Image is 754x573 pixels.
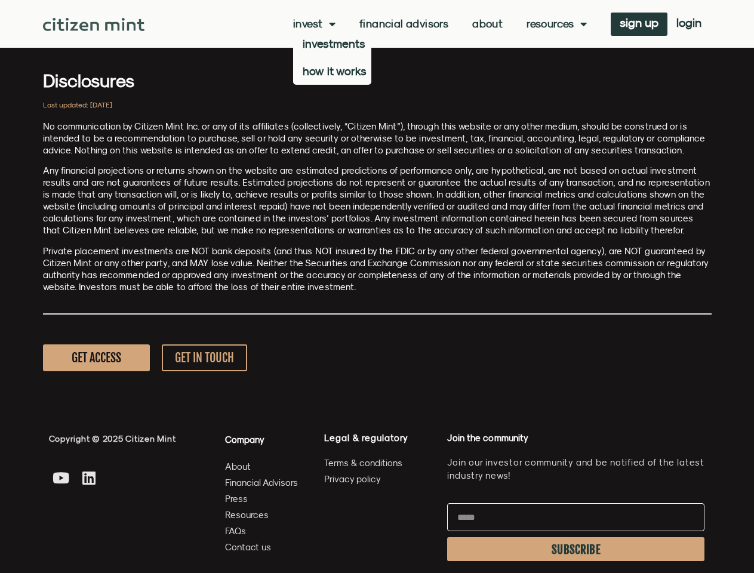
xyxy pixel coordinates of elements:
a: Press [225,491,298,506]
a: About [225,459,298,474]
span: GET IN TOUCH [175,350,234,365]
span: FAQs [225,523,246,538]
a: GET IN TOUCH [162,344,247,371]
nav: Menu [293,18,587,30]
a: About [472,18,503,30]
span: Privacy policy [324,472,381,486]
a: Financial Advisors [359,18,448,30]
span: Terms & conditions [324,455,402,470]
a: Financial Advisors [225,475,298,490]
a: Resources [225,507,298,522]
span: Financial Advisors [225,475,298,490]
p: Any financial projections or returns shown on the website are estimated predictions of performanc... [43,165,712,236]
a: FAQs [225,523,298,538]
span: About [225,459,251,474]
span: login [676,19,701,27]
a: Resources [527,18,587,30]
p: Join our investor community and be notified of the latest industry news! [447,456,704,482]
a: investments [293,30,371,57]
p: Private placement investments are NOT bank deposits (and thus NOT insured by the FDIC or by any o... [43,245,712,293]
a: Terms & conditions [324,455,435,470]
span: GET ACCESS [72,350,121,365]
button: SUBSCRIBE [447,537,704,561]
span: Contact us [225,540,271,554]
a: Invest [293,18,336,30]
h4: Join the community [447,432,704,444]
h3: Disclosures [43,72,712,90]
img: Citizen Mint [43,18,145,31]
a: login [667,13,710,36]
h4: Company [225,432,298,447]
ul: Invest [293,30,371,85]
form: Newsletter [447,503,704,567]
h4: Legal & regulatory [324,432,435,443]
a: Contact us [225,540,298,554]
span: Resources [225,507,269,522]
span: Press [225,491,248,506]
a: sign up [611,13,667,36]
h2: Last updated: [DATE] [43,101,712,109]
a: Privacy policy [324,472,435,486]
a: how it works [293,57,371,85]
a: GET ACCESS [43,344,150,371]
span: sign up [620,19,658,27]
p: No communication by Citizen Mint Inc. or any of its affiliates (collectively, “Citizen Mint”), th... [43,121,712,156]
span: SUBSCRIBE [552,545,601,554]
span: Copyright © 2025 Citizen Mint [49,434,176,443]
